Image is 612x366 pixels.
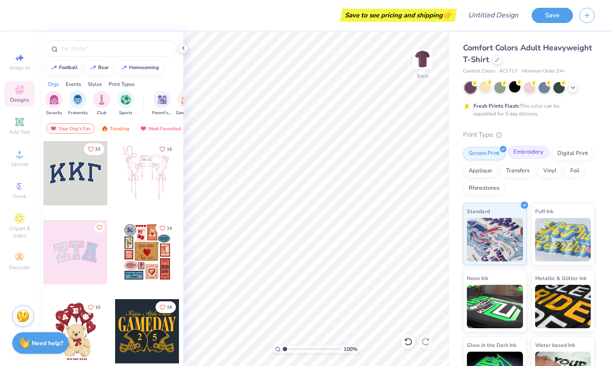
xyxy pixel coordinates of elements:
div: Print Type [463,130,595,140]
span: # C1717 [500,68,518,75]
span: Sorority [46,110,62,116]
img: Puff Ink [535,218,591,261]
button: filter button [152,91,172,116]
span: Add Text [9,129,30,135]
span: Fraternity [68,110,88,116]
button: homecoming [116,61,163,74]
span: Parent's Weekend [152,110,172,116]
img: trend_line.gif [89,65,96,70]
button: bear [85,61,112,74]
button: filter button [176,91,196,116]
img: most_fav.gif [50,125,57,132]
img: trend_line.gif [120,65,127,70]
span: Image AI [10,64,30,71]
span: Club [97,110,106,116]
span: 10 [95,305,100,310]
span: Upload [11,161,28,168]
input: Try "Alpha" [60,44,171,53]
div: Screen Print [463,147,505,160]
button: Like [84,301,104,313]
img: Metallic & Glitter Ink [535,285,591,328]
img: Game Day Image [181,95,191,105]
span: Glow in the Dark Ink [467,340,516,350]
span: Minimum Order: 24 + [522,68,566,75]
div: filter for Game Day [176,91,196,116]
img: Parent's Weekend Image [157,95,167,105]
div: football [59,65,78,70]
strong: Need help? [32,339,63,347]
img: Back [414,50,431,68]
div: Foil [565,165,585,178]
button: Save [532,8,573,23]
img: trending.gif [101,125,108,132]
div: Print Types [109,80,135,88]
div: filter for Parent's Weekend [152,91,172,116]
div: filter for Club [93,91,110,116]
span: 18 [167,305,172,310]
img: Fraternity Image [73,95,83,105]
img: trend_line.gif [50,65,57,70]
div: Trending [97,123,133,134]
div: filter for Sports [117,91,134,116]
div: Transfers [500,165,535,178]
span: 100 % [344,345,357,353]
div: bear [98,65,109,70]
span: Decorate [9,264,30,271]
span: 33 [95,147,100,152]
span: Water based Ink [535,340,575,350]
div: Vinyl [538,165,562,178]
strong: Fresh Prints Flash: [473,102,519,109]
span: Comfort Colors Adult Heavyweight T-Shirt [463,43,592,65]
img: Neon Ink [467,285,523,328]
div: Applique [463,165,498,178]
div: Save to see pricing and shipping [342,9,455,22]
span: Metallic & Glitter Ink [535,274,586,283]
button: Like [155,143,176,155]
span: Standard [467,207,490,216]
span: 15 [167,147,172,152]
span: Game Day [176,110,196,116]
button: football [46,61,82,74]
img: Standard [467,218,523,261]
span: 👉 [443,10,452,20]
div: Digital Print [552,147,594,160]
span: Clipart & logos [4,225,35,239]
div: Most Favorited [136,123,185,134]
div: homecoming [129,65,159,70]
span: Designs [10,96,29,103]
span: Comfort Colors [463,68,495,75]
img: Club Image [97,95,106,105]
img: Sorority Image [49,95,59,105]
img: most_fav.gif [140,125,147,132]
div: filter for Fraternity [68,91,88,116]
div: Events [66,80,81,88]
div: Styles [88,80,102,88]
button: Like [155,222,176,234]
div: This color can be expedited for 5 day delivery. [473,102,580,118]
button: filter button [68,91,88,116]
span: Neon Ink [467,274,488,283]
span: Puff Ink [535,207,553,216]
div: Orgs [48,80,59,88]
div: Embroidery [508,146,549,159]
span: 14 [167,226,172,231]
div: filter for Sorority [45,91,63,116]
button: filter button [45,91,63,116]
span: Sports [119,110,132,116]
button: filter button [117,91,134,116]
button: Like [94,222,105,233]
button: Like [155,301,176,313]
div: Rhinestones [463,182,505,195]
button: filter button [93,91,110,116]
div: Your Org's Fav [46,123,95,134]
img: Sports Image [121,95,131,105]
input: Untitled Design [461,7,525,24]
span: Greek [13,193,26,200]
button: Like [84,143,104,155]
div: Back [417,72,428,80]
